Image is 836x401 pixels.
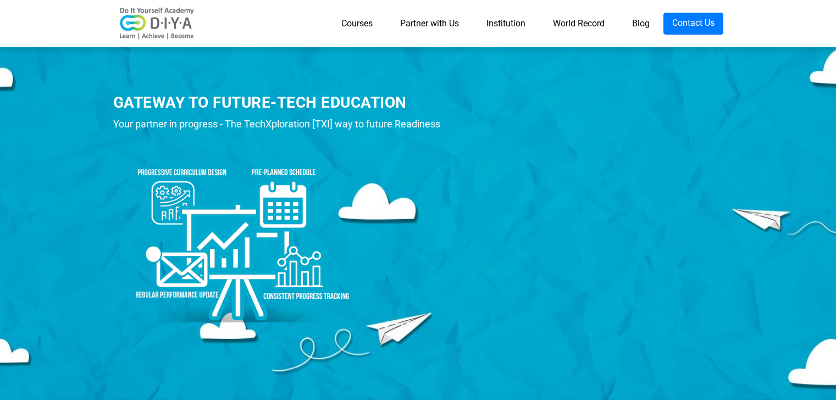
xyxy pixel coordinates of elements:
img: logo-v2.png [113,7,201,40]
div: GATEWAY TO FUTURE-TECH EDUCATION [113,92,462,113]
a: Contact Us [663,13,723,35]
a: World Record [539,13,618,35]
a: Institution [473,13,539,35]
a: Blog [618,13,663,35]
div: Your partner in progress - The TechXploration [TXI] way to future Readiness [113,116,462,132]
a: Courses [328,13,386,35]
a: Partner with Us [386,13,473,35]
img: ins-prod1.png [113,138,366,327]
